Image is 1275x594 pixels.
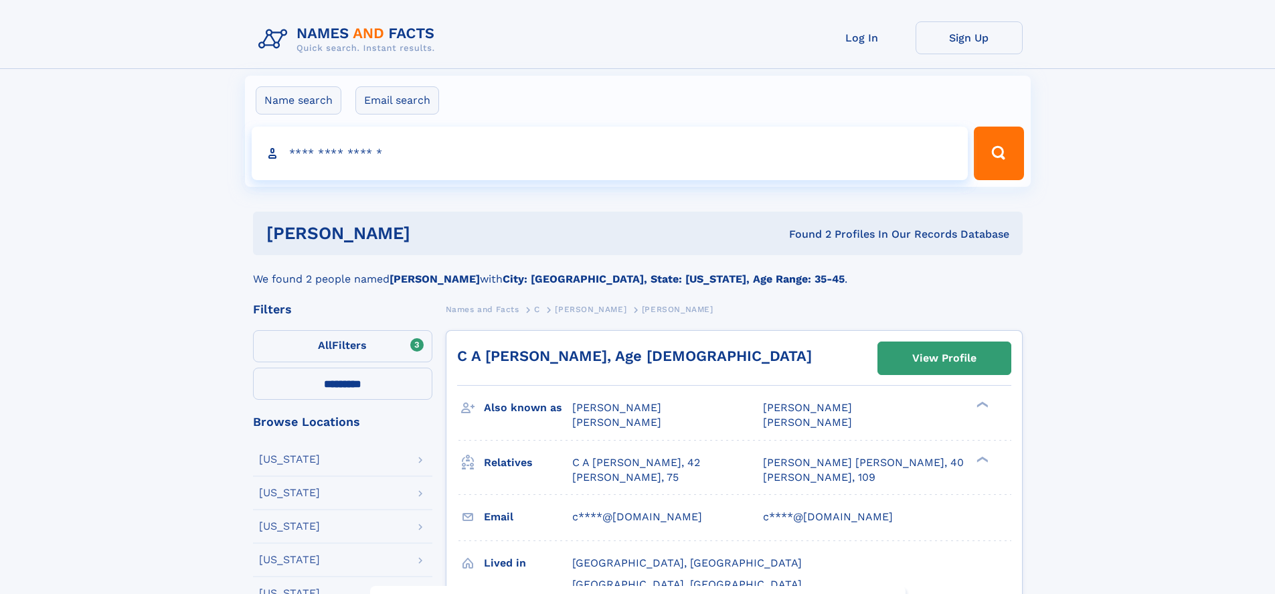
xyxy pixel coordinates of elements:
[484,506,572,528] h3: Email
[572,455,700,470] a: C A [PERSON_NAME], 42
[318,339,332,352] span: All
[253,416,432,428] div: Browse Locations
[253,21,446,58] img: Logo Names and Facts
[572,401,661,414] span: [PERSON_NAME]
[253,255,1023,287] div: We found 2 people named with .
[572,578,802,591] span: [GEOGRAPHIC_DATA], [GEOGRAPHIC_DATA]
[534,301,540,317] a: C
[974,127,1023,180] button: Search Button
[763,416,852,429] span: [PERSON_NAME]
[555,305,626,314] span: [PERSON_NAME]
[457,348,812,364] a: C A [PERSON_NAME], Age [DEMOGRAPHIC_DATA]
[503,273,845,285] b: City: [GEOGRAPHIC_DATA], State: [US_STATE], Age Range: 35-45
[266,225,600,242] h1: [PERSON_NAME]
[252,127,968,180] input: search input
[642,305,713,314] span: [PERSON_NAME]
[763,455,964,470] a: [PERSON_NAME] [PERSON_NAME], 40
[355,86,439,115] label: Email search
[253,330,432,362] label: Filters
[572,556,802,569] span: [GEOGRAPHIC_DATA], [GEOGRAPHIC_DATA]
[484,396,572,419] h3: Also known as
[878,342,1011,374] a: View Profile
[259,554,320,565] div: [US_STATE]
[572,416,661,429] span: [PERSON_NAME]
[259,454,320,465] div: [US_STATE]
[916,21,1023,54] a: Sign Up
[484,451,572,474] h3: Relatives
[446,301,519,317] a: Names and Facts
[259,521,320,532] div: [US_STATE]
[763,470,875,485] a: [PERSON_NAME], 109
[973,400,989,409] div: ❯
[973,455,989,463] div: ❯
[763,401,852,414] span: [PERSON_NAME]
[256,86,341,115] label: Name search
[809,21,916,54] a: Log In
[572,470,679,485] a: [PERSON_NAME], 75
[555,301,626,317] a: [PERSON_NAME]
[253,303,432,315] div: Filters
[534,305,540,314] span: C
[912,343,976,374] div: View Profile
[259,488,320,498] div: [US_STATE]
[390,273,480,285] b: [PERSON_NAME]
[484,552,572,575] h3: Lived in
[600,227,1009,242] div: Found 2 Profiles In Our Records Database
